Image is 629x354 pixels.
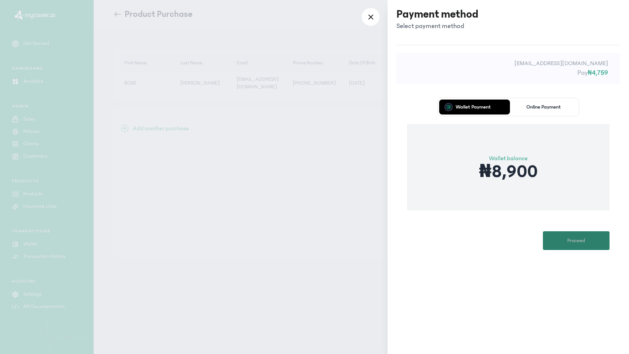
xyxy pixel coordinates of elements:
[526,104,561,110] p: Online Payment
[510,100,578,115] button: Online Payment
[396,7,478,21] h3: Payment method
[479,154,537,163] p: Wallet balance
[567,237,585,245] span: Proceed
[439,100,507,115] button: Wallet Payment
[396,21,478,31] p: Select payment method
[456,104,491,110] p: Wallet Payment
[588,69,608,77] span: ₦4,759
[543,231,610,250] button: Proceed
[408,59,608,68] p: [EMAIL_ADDRESS][DOMAIN_NAME]
[479,163,537,181] p: ₦8,900
[408,68,608,78] p: Pay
